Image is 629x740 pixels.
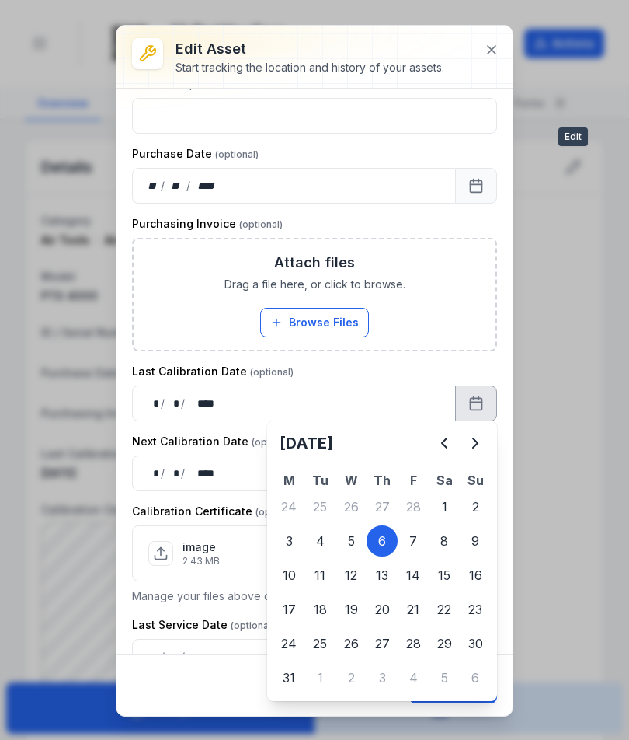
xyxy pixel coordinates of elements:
span: Edit [558,127,588,146]
div: 8 [429,525,460,557]
div: Wednesday 19 March 2025 [335,594,367,625]
div: Tuesday 4 March 2025 [304,525,335,557]
div: Tuesday 11 March 2025 [304,560,335,591]
p: Manage your files above or [132,588,497,605]
div: Tuesday 18 March 2025 [304,594,335,625]
div: Sunday 16 March 2025 [460,560,491,591]
span: Drag a file here, or click to browse. [224,277,405,292]
h2: [DATE] [280,432,429,454]
div: 14 [398,560,429,591]
div: March 2025 [273,428,491,695]
div: 23 [460,594,491,625]
div: Friday 21 March 2025 [398,594,429,625]
div: Thursday 6 March 2025 selected [367,525,398,557]
div: Monday 24 March 2025 [273,628,304,659]
label: Last Calibration Date [132,364,294,379]
div: Saturday 1 March 2025 [429,491,460,522]
div: Saturday 15 March 2025 [429,560,460,591]
div: 20 [367,594,398,625]
div: day, [145,396,161,411]
div: year, [192,178,221,194]
div: Wednesday 26 February 2025 [335,491,367,522]
div: 16 [460,560,491,591]
div: / [186,178,192,194]
div: Monday 24 February 2025 [273,491,304,522]
div: Thursday 27 February 2025 [367,491,398,522]
div: Saturday 5 April 2025 [429,662,460,693]
div: Sunday 6 April 2025 [460,662,491,693]
th: Th [367,471,398,490]
div: Saturday 22 March 2025 [429,594,460,625]
div: Sunday 2 March 2025 [460,491,491,522]
div: Friday 28 February 2025 [398,491,429,522]
div: Friday 28 March 2025 [398,628,429,659]
label: Last Service Date [132,617,274,633]
div: 27 [367,628,398,659]
div: 19 [335,594,367,625]
div: 25 [304,628,335,659]
div: 27 [367,491,398,522]
div: 9 [460,525,491,557]
div: Sunday 30 March 2025 [460,628,491,659]
div: Wednesday 5 March 2025 [335,525,367,557]
th: W [335,471,367,490]
div: 3 [273,525,304,557]
th: Tu [304,471,335,490]
button: Calendar [455,168,497,204]
div: day, [145,178,161,194]
div: 12 [335,560,367,591]
div: Monday 10 March 2025 [273,560,304,591]
div: Thursday 13 March 2025 [367,560,398,591]
div: Tuesday 25 March 2025 [304,628,335,659]
div: 22 [429,594,460,625]
div: year, [186,396,216,411]
div: Thursday 20 March 2025 [367,594,398,625]
div: month, [166,178,187,194]
div: 30 [460,628,491,659]
div: Monday 31 March 2025 [273,662,304,693]
div: 17 [273,594,304,625]
label: Calibration Certificate [132,504,299,519]
div: 26 [335,628,367,659]
div: 2 [460,491,491,522]
div: Sunday 9 March 2025 [460,525,491,557]
div: 15 [429,560,460,591]
div: 28 [398,491,429,522]
div: 6 [460,662,491,693]
div: 2 [335,662,367,693]
div: 21 [398,594,429,625]
div: Thursday 27 March 2025 [367,628,398,659]
th: M [273,471,304,490]
div: 13 [367,560,398,591]
h3: Attach files [274,252,355,274]
div: 18 [304,594,335,625]
div: Saturday 29 March 2025 [429,628,460,659]
div: Saturday 8 March 2025 [429,525,460,557]
div: Start tracking the location and history of your assets. [175,60,444,75]
div: Sunday 23 March 2025 [460,594,491,625]
div: month, [166,396,182,411]
div: month, [166,649,182,665]
div: 1 [304,662,335,693]
h3: Edit asset [175,38,444,60]
div: year, [186,649,216,665]
div: Monday 3 March 2025 [273,525,304,557]
div: Wednesday 12 March 2025 [335,560,367,591]
div: 31 [273,662,304,693]
th: F [398,471,429,490]
div: Thursday 3 April 2025 [367,662,398,693]
div: Friday 14 March 2025 [398,560,429,591]
div: Friday 7 March 2025 [398,525,429,557]
div: 4 [304,525,335,557]
p: image [182,539,220,555]
div: 5 [429,662,460,693]
div: 3 [367,662,398,693]
div: 24 [273,628,304,659]
div: Tuesday 25 February 2025 [304,491,335,522]
div: 26 [335,491,367,522]
button: Browse Files [260,308,369,337]
div: Friday 4 April 2025 [398,662,429,693]
div: / [181,396,186,411]
div: day, [145,466,161,481]
div: 10 [273,560,304,591]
